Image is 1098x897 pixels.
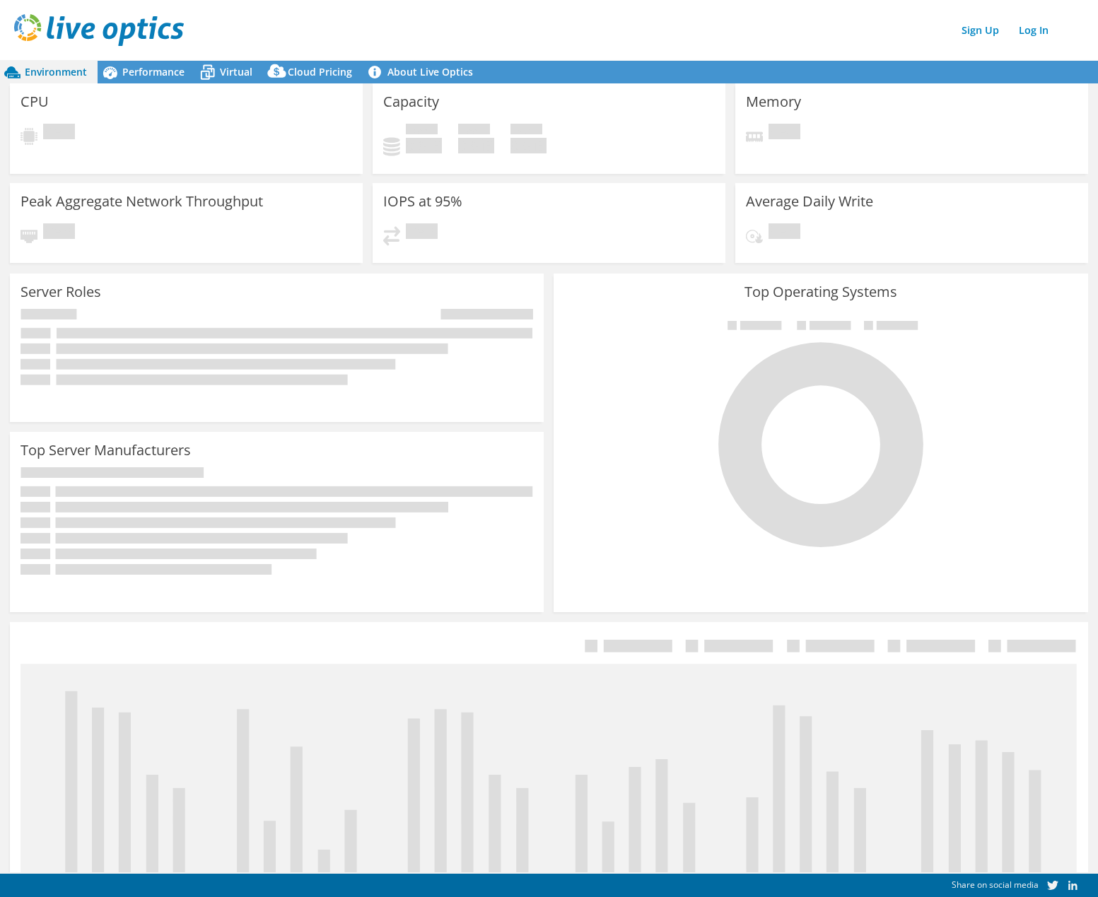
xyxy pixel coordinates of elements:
span: Virtual [220,65,252,78]
h3: Top Server Manufacturers [21,442,191,458]
span: Pending [43,223,75,242]
a: Sign Up [954,20,1006,40]
h3: Peak Aggregate Network Throughput [21,194,263,209]
a: About Live Optics [363,61,484,83]
h4: 0 GiB [458,138,494,153]
img: live_optics_svg.svg [14,14,184,46]
span: Used [406,124,438,138]
span: Pending [43,124,75,143]
span: Share on social media [952,879,1039,891]
span: Pending [769,223,800,242]
h3: IOPS at 95% [383,194,462,209]
h4: 0 GiB [510,138,547,153]
h3: Server Roles [21,284,101,300]
a: Log In [1012,20,1056,40]
h3: Memory [746,94,801,110]
span: Free [458,124,490,138]
span: Environment [25,65,87,78]
span: Performance [122,65,185,78]
span: Pending [769,124,800,143]
span: Total [510,124,542,138]
h3: Average Daily Write [746,194,873,209]
h3: Top Operating Systems [564,284,1077,300]
h4: 0 GiB [406,138,442,153]
h3: Capacity [383,94,439,110]
h3: CPU [21,94,49,110]
span: Pending [406,223,438,242]
span: Cloud Pricing [288,65,352,78]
